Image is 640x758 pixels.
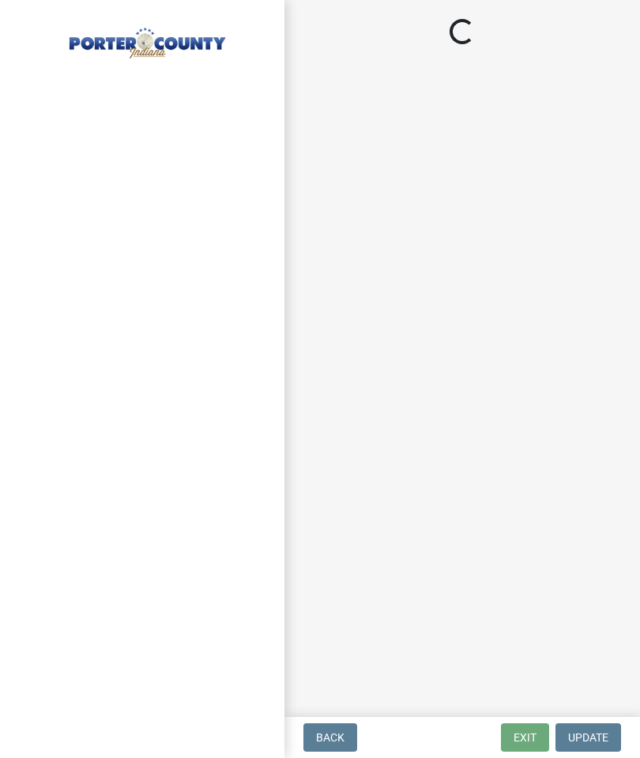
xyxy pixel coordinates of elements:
button: Exit [501,723,549,752]
button: Update [555,723,621,752]
span: Back [316,731,344,744]
button: Back [303,723,357,752]
span: Update [568,731,608,744]
img: Porter County, Indiana [32,17,259,61]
